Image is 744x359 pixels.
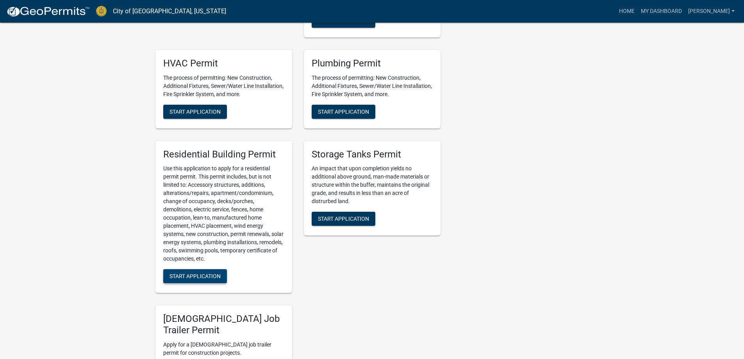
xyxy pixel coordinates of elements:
[312,212,375,226] button: Start Application
[638,4,685,19] a: My Dashboard
[685,4,738,19] a: [PERSON_NAME]
[163,269,227,283] button: Start Application
[113,5,226,18] a: City of [GEOGRAPHIC_DATA], [US_STATE]
[169,108,221,114] span: Start Application
[163,341,284,357] p: Apply for a [DEMOGRAPHIC_DATA] job trailer permit for construction projects.
[163,58,284,69] h5: HVAC Permit
[163,105,227,119] button: Start Application
[312,164,433,205] p: An impact that upon completion yields no additional above ground, man-made materials or structure...
[318,216,369,222] span: Start Application
[616,4,638,19] a: Home
[312,149,433,160] h5: Storage Tanks Permit
[312,74,433,98] p: The process of permitting: New Construction, Additional Fixtures, Sewer/Water Line Installation, ...
[312,14,375,28] button: Start Application
[318,17,369,23] span: Start Application
[312,105,375,119] button: Start Application
[312,58,433,69] h5: Plumbing Permit
[163,313,284,336] h5: [DEMOGRAPHIC_DATA] Job Trailer Permit
[163,149,284,160] h5: Residential Building Permit
[163,74,284,98] p: The process of permitting: New Construction, Additional Fixtures, Sewer/Water Line Installation, ...
[96,6,107,16] img: City of Jeffersonville, Indiana
[318,108,369,114] span: Start Application
[169,273,221,279] span: Start Application
[163,164,284,263] p: Use this application to apply for a residential permit permit. This permit includes, but is not l...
